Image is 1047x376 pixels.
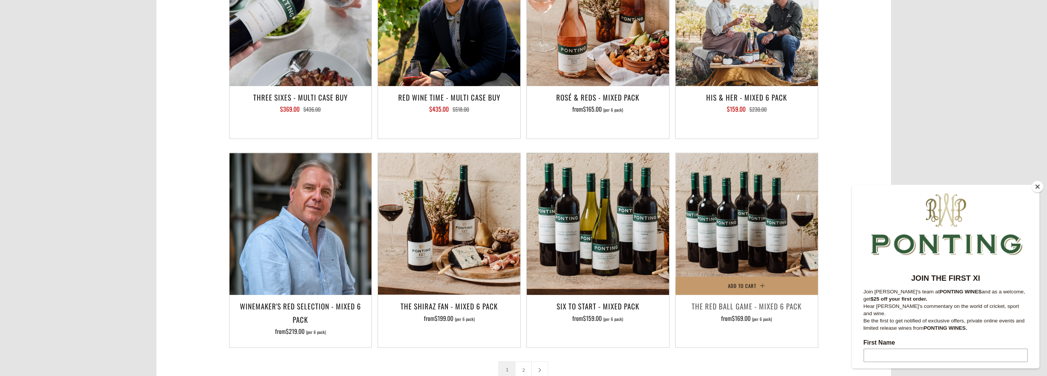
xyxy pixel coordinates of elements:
span: $518.00 [453,105,469,113]
a: Three Sixes - Multi Case Buy $369.00 $436.00 [230,91,372,129]
button: Close [1032,181,1043,192]
label: Last Name [11,187,176,196]
span: $159.00 [583,314,602,323]
span: We will send you a confirmation email to subscribe. I agree to sign up to the Ponting Wines newsl... [11,274,171,307]
span: $165.00 [583,104,602,114]
span: from [572,104,623,114]
span: $219.00 [286,327,304,336]
span: (per 6 pack) [603,317,623,321]
span: (per 6 pack) [306,330,326,334]
label: First Name [11,155,176,164]
a: The Shiraz Fan - Mixed 6 Pack from$199.00 (per 6 pack) [378,299,520,338]
span: from [424,314,475,323]
span: (per 6 pack) [455,317,475,321]
p: Hear [PERSON_NAME]'s commentary on the world of cricket, sport and wine. [11,118,176,132]
a: Six To Start - Mixed Pack from$159.00 (per 6 pack) [527,299,669,338]
span: $436.00 [303,105,321,113]
button: Add to Cart [676,277,818,295]
strong: PONTING WINES. [72,140,115,146]
p: Be the first to get notified of exclusive offers, private online events and limited release wines... [11,132,176,147]
span: $159.00 [727,104,746,114]
h3: Six To Start - Mixed Pack [531,299,665,313]
h3: The Red Ball Game - Mixed 6 Pack [679,299,814,313]
span: from [572,314,623,323]
a: His & Her - Mixed 6 Pack $159.00 $230.00 [676,91,818,129]
h3: His & Her - Mixed 6 Pack [679,91,814,104]
strong: $25 off your first order. [19,111,75,117]
span: (per 6 pack) [752,317,772,321]
label: Email [11,219,176,228]
h3: Winemaker's Red Selection - Mixed 6 Pack [233,299,368,326]
a: Winemaker's Red Selection - Mixed 6 Pack from$219.00 (per 6 pack) [230,299,372,338]
span: $199.00 [435,314,453,323]
a: Red Wine Time - Multi Case Buy $435.00 $518.00 [378,91,520,129]
h3: The Shiraz Fan - Mixed 6 Pack [382,299,516,313]
span: $435.00 [429,104,449,114]
h3: Rosé & Reds - Mixed Pack [531,91,665,104]
span: from [275,327,326,336]
input: Subscribe [11,251,176,265]
span: $230.00 [749,105,767,113]
h3: Red Wine Time - Multi Case Buy [382,91,516,104]
a: Rosé & Reds - Mixed Pack from$165.00 (per 6 pack) [527,91,669,129]
span: $369.00 [280,104,300,114]
span: from [721,314,772,323]
span: $169.00 [732,314,751,323]
a: The Red Ball Game - Mixed 6 Pack from$169.00 (per 6 pack) [676,299,818,338]
strong: JOIN THE FIRST XI [59,89,128,98]
h3: Three Sixes - Multi Case Buy [233,91,368,104]
span: (per 6 pack) [603,108,623,112]
p: Join [PERSON_NAME]'s team at and as a welcome, get [11,103,176,118]
strong: PONTING WINES [88,104,130,110]
span: Add to Cart [728,282,756,290]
